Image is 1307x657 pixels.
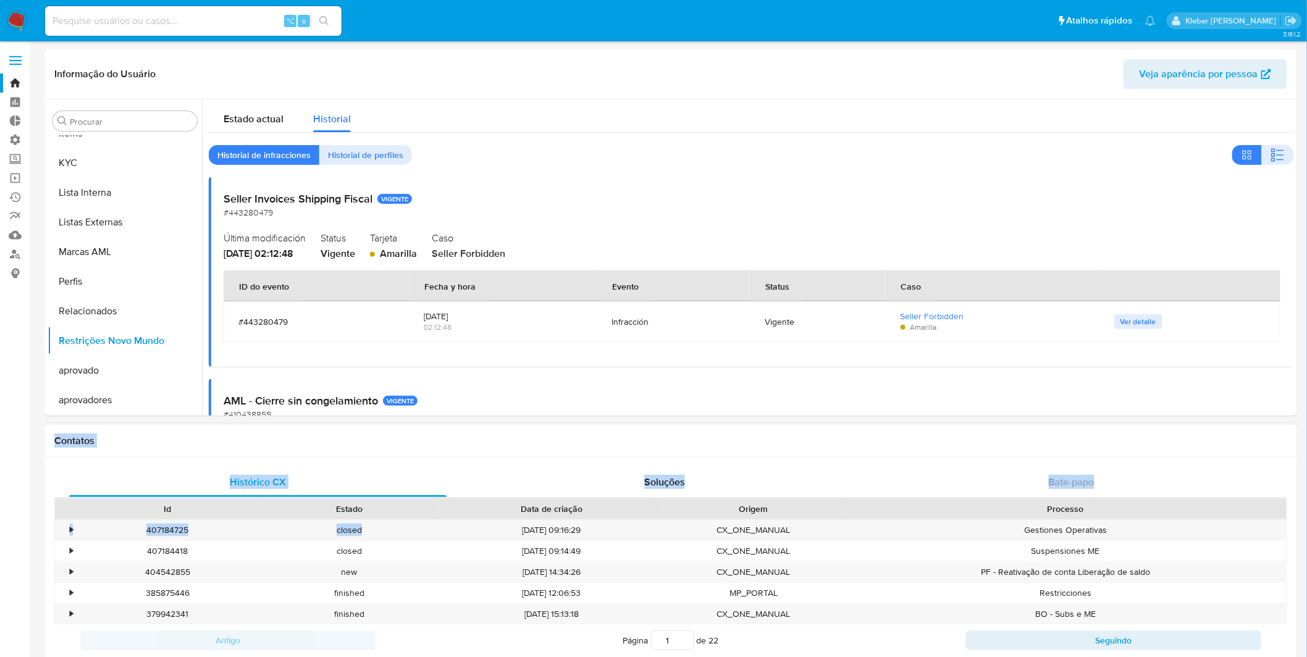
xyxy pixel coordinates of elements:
[844,520,1287,540] div: Gestiones Operativas
[644,475,685,489] span: Soluções
[48,267,202,296] button: Perfis
[258,520,440,540] div: closed
[709,634,719,647] span: 22
[966,630,1261,650] button: Seguindo
[258,562,440,582] div: new
[623,630,719,650] span: Página de
[258,583,440,603] div: finished
[48,148,202,178] button: KYC
[844,583,1287,603] div: Restricciones
[54,435,1287,447] h1: Contatos
[48,385,202,415] button: aprovadores
[48,296,202,326] button: Relacionados
[45,13,342,29] input: Pesquise usuários ou casos...
[844,541,1287,561] div: Suspensiones ME
[77,562,258,582] div: 404542855
[85,503,250,515] div: Id
[440,562,663,582] div: [DATE] 14:34:26
[853,503,1278,515] div: Processo
[70,566,73,578] div: •
[48,207,202,237] button: Listas Externas
[1140,59,1258,89] span: Veja aparência por pessoa
[285,15,295,27] span: ⌥
[663,520,844,540] div: CX_ONE_MANUAL
[1049,475,1095,489] span: Bate-papo
[48,356,202,385] button: aprovado
[440,583,663,603] div: [DATE] 12:06:53
[448,503,654,515] div: Data de criação
[663,604,844,624] div: CX_ONE_MANUAL
[1145,15,1156,26] a: Notificações
[48,237,202,267] button: Marcas AML
[70,545,73,557] div: •
[230,475,286,489] span: Histórico CX
[70,587,73,599] div: •
[1285,14,1298,27] a: Sair
[663,583,844,603] div: MP_PORTAL
[54,68,156,80] h1: Informação do Usuário
[663,562,844,582] div: CX_ONE_MANUAL
[77,520,258,540] div: 407184725
[57,116,67,126] button: Procurar
[48,326,202,356] button: Restrições Novo Mundo
[258,541,440,561] div: closed
[671,503,836,515] div: Origem
[70,116,192,127] input: Procurar
[70,608,73,620] div: •
[1185,15,1280,27] p: kleber.bueno@mercadolivre.com
[440,604,663,624] div: [DATE] 15:13:18
[844,562,1287,582] div: PF - Reativação de conta Liberação de saldo
[48,178,202,207] button: Lista Interna
[77,583,258,603] div: 385875446
[70,524,73,536] div: •
[77,541,258,561] div: 407184418
[1124,59,1287,89] button: Veja aparência por pessoa
[663,541,844,561] div: CX_ONE_MANUAL
[258,604,440,624] div: finished
[311,12,337,30] button: search-icon
[302,15,306,27] span: s
[440,541,663,561] div: [DATE] 09:14:49
[1067,14,1133,27] span: Atalhos rápidos
[267,503,431,515] div: Estado
[77,604,258,624] div: 379942341
[80,630,376,650] button: Antigo
[844,604,1287,624] div: BO - Subs e ME
[440,520,663,540] div: [DATE] 09:16:29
